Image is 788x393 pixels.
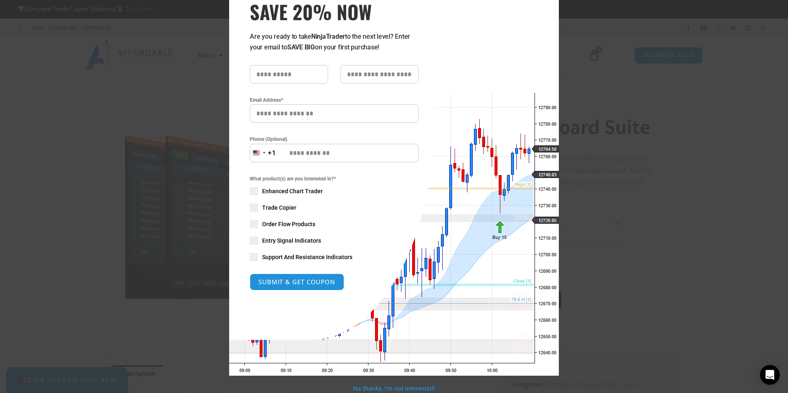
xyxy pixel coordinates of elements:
span: What product(s) are you interested in? [250,175,419,183]
strong: SAVE BIG [287,43,315,51]
span: Entry Signal Indicators [262,236,321,245]
label: Trade Copier [250,204,419,212]
button: SUBMIT & GET COUPON [250,274,344,290]
label: Support And Resistance Indicators [250,253,419,261]
div: +1 [268,148,276,159]
label: Phone (Optional) [250,135,419,143]
a: No thanks, I’m not interested! [353,384,435,392]
label: Enhanced Chart Trader [250,187,419,195]
span: Trade Copier [262,204,296,212]
button: Selected country [250,144,276,162]
span: Support And Resistance Indicators [262,253,352,261]
p: Are you ready to take to the next level? Enter your email to on your first purchase! [250,31,419,53]
div: Open Intercom Messenger [760,365,780,385]
span: Order Flow Products [262,220,315,228]
label: Order Flow Products [250,220,419,228]
label: Email Address [250,96,419,104]
label: Entry Signal Indicators [250,236,419,245]
span: Enhanced Chart Trader [262,187,323,195]
strong: NinjaTrader [311,33,345,40]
